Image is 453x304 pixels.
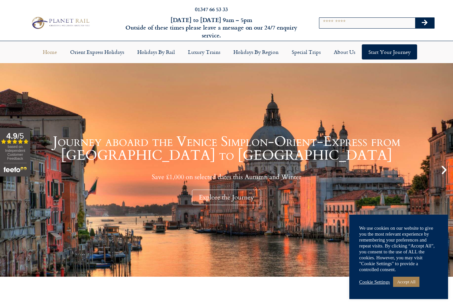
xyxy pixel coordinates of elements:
a: Start your Journey [362,44,417,59]
a: Holidays by Region [227,44,285,59]
a: Luxury Trains [181,44,227,59]
a: Cookie Settings [359,279,390,285]
a: Holidays by Rail [131,44,181,59]
div: Next slide [439,164,450,175]
img: Planet Rail Train Holidays Logo [29,15,91,31]
a: Accept All [393,277,419,287]
a: Home [36,44,64,59]
a: About Us [327,44,362,59]
nav: Menu [3,44,450,59]
p: Save £1,000 on selected dates this Autumn and Winter [16,173,437,181]
div: Explore the Journey [192,190,261,205]
h1: Journey aboard the Venice Simplon-Orient-Express from [GEOGRAPHIC_DATA] to [GEOGRAPHIC_DATA] [16,135,437,162]
a: Special Trips [285,44,327,59]
h6: [DATE] to [DATE] 9am – 5pm Outside of these times please leave a message on our 24/7 enquiry serv... [122,16,300,39]
div: We use cookies on our website to give you the most relevant experience by remembering your prefer... [359,225,438,272]
button: Search [415,18,434,28]
a: 01347 66 53 33 [195,5,228,13]
a: Orient Express Holidays [64,44,131,59]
